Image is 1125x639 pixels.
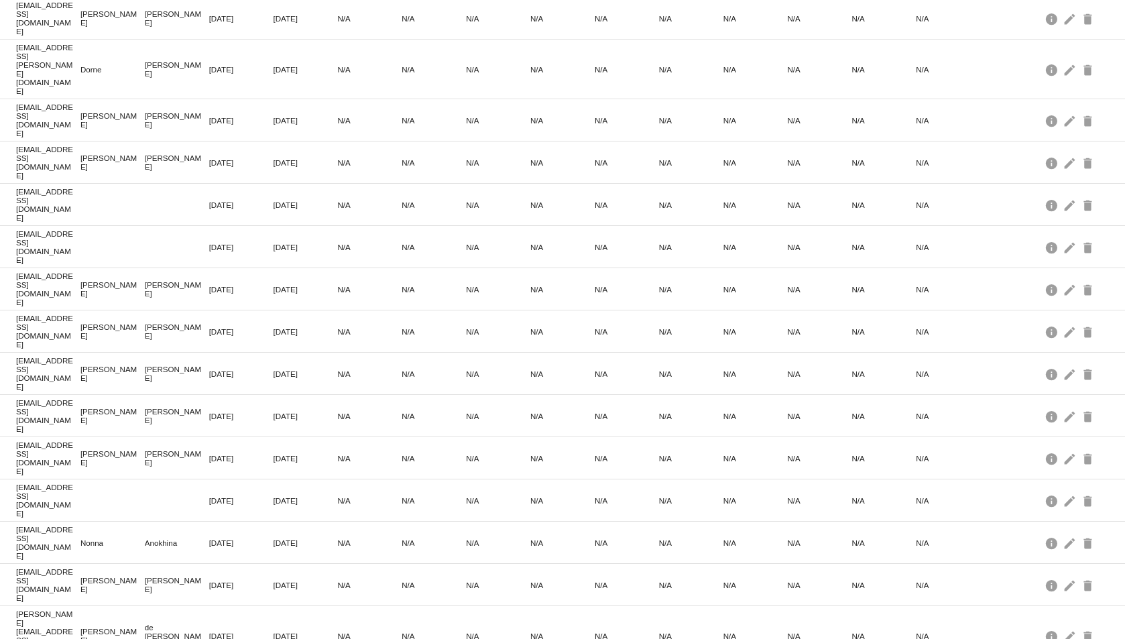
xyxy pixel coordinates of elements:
[916,282,980,297] mat-cell: N/A
[659,324,723,339] mat-cell: N/A
[1063,279,1079,300] mat-icon: edit
[916,113,980,128] mat-cell: N/A
[723,408,788,424] mat-cell: N/A
[1081,8,1097,29] mat-icon: delete
[274,239,338,255] mat-cell: [DATE]
[80,404,145,428] mat-cell: [PERSON_NAME]
[851,11,916,26] mat-cell: N/A
[595,62,659,77] mat-cell: N/A
[1063,406,1079,426] mat-icon: edit
[659,11,723,26] mat-cell: N/A
[16,268,80,310] mat-cell: [EMAIL_ADDRESS][DOMAIN_NAME]
[916,239,980,255] mat-cell: N/A
[466,451,530,466] mat-cell: N/A
[1045,8,1061,29] mat-icon: info
[659,282,723,297] mat-cell: N/A
[530,324,595,339] mat-cell: N/A
[402,324,466,339] mat-cell: N/A
[1081,279,1097,300] mat-icon: delete
[274,451,338,466] mat-cell: [DATE]
[16,184,80,225] mat-cell: [EMAIL_ADDRESS][DOMAIN_NAME]
[1063,152,1079,173] mat-icon: edit
[1063,490,1079,511] mat-icon: edit
[723,535,788,550] mat-cell: N/A
[209,408,274,424] mat-cell: [DATE]
[595,493,659,508] mat-cell: N/A
[274,155,338,170] mat-cell: [DATE]
[1063,194,1079,215] mat-icon: edit
[274,324,338,339] mat-cell: [DATE]
[595,324,659,339] mat-cell: N/A
[209,11,274,26] mat-cell: [DATE]
[1045,279,1061,300] mat-icon: info
[274,62,338,77] mat-cell: [DATE]
[274,282,338,297] mat-cell: [DATE]
[595,113,659,128] mat-cell: N/A
[145,6,209,30] mat-cell: [PERSON_NAME]
[916,451,980,466] mat-cell: N/A
[80,361,145,386] mat-cell: [PERSON_NAME]
[595,366,659,382] mat-cell: N/A
[402,113,466,128] mat-cell: N/A
[337,535,402,550] mat-cell: N/A
[466,197,530,213] mat-cell: N/A
[916,535,980,550] mat-cell: N/A
[80,535,145,550] mat-cell: Nonna
[16,141,80,183] mat-cell: [EMAIL_ADDRESS][DOMAIN_NAME]
[1063,321,1079,342] mat-icon: edit
[337,113,402,128] mat-cell: N/A
[145,446,209,470] mat-cell: [PERSON_NAME]
[788,577,852,593] mat-cell: N/A
[337,197,402,213] mat-cell: N/A
[723,62,788,77] mat-cell: N/A
[530,408,595,424] mat-cell: N/A
[145,361,209,386] mat-cell: [PERSON_NAME]
[402,62,466,77] mat-cell: N/A
[659,113,723,128] mat-cell: N/A
[209,577,274,593] mat-cell: [DATE]
[1063,110,1079,131] mat-icon: edit
[595,239,659,255] mat-cell: N/A
[851,282,916,297] mat-cell: N/A
[80,573,145,597] mat-cell: [PERSON_NAME]
[16,226,80,268] mat-cell: [EMAIL_ADDRESS][DOMAIN_NAME]
[16,310,80,352] mat-cell: [EMAIL_ADDRESS][DOMAIN_NAME]
[1081,363,1097,384] mat-icon: delete
[1081,532,1097,553] mat-icon: delete
[1045,59,1061,80] mat-icon: info
[788,408,852,424] mat-cell: N/A
[851,493,916,508] mat-cell: N/A
[337,11,402,26] mat-cell: N/A
[851,577,916,593] mat-cell: N/A
[723,577,788,593] mat-cell: N/A
[530,62,595,77] mat-cell: N/A
[851,113,916,128] mat-cell: N/A
[337,155,402,170] mat-cell: N/A
[209,324,274,339] mat-cell: [DATE]
[145,535,209,550] mat-cell: Anokhina
[80,108,145,132] mat-cell: [PERSON_NAME]
[530,11,595,26] mat-cell: N/A
[530,451,595,466] mat-cell: N/A
[274,493,338,508] mat-cell: [DATE]
[209,451,274,466] mat-cell: [DATE]
[723,113,788,128] mat-cell: N/A
[851,62,916,77] mat-cell: N/A
[788,62,852,77] mat-cell: N/A
[337,62,402,77] mat-cell: N/A
[916,366,980,382] mat-cell: N/A
[274,408,338,424] mat-cell: [DATE]
[274,11,338,26] mat-cell: [DATE]
[723,366,788,382] mat-cell: N/A
[80,319,145,343] mat-cell: [PERSON_NAME]
[1063,8,1079,29] mat-icon: edit
[659,535,723,550] mat-cell: N/A
[1063,237,1079,257] mat-icon: edit
[16,99,80,141] mat-cell: [EMAIL_ADDRESS][DOMAIN_NAME]
[723,493,788,508] mat-cell: N/A
[595,535,659,550] mat-cell: N/A
[659,493,723,508] mat-cell: N/A
[274,197,338,213] mat-cell: [DATE]
[530,366,595,382] mat-cell: N/A
[595,577,659,593] mat-cell: N/A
